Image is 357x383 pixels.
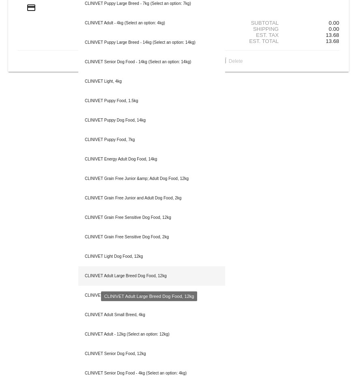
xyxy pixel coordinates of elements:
div: CLINIVET Puppy Food, 7kg [78,130,225,150]
div: CLINIVET Adult Small Breed, 12kg [78,286,225,305]
div: CLINIVET Energy Adult Dog Food, 14kg [78,150,225,169]
div: CLINIVET Grain Free Junior &amp; Adult Dog Food, 12kg [78,169,225,188]
div: CLINIVET Adult - 4kg (Select an option: 4kg) [78,13,225,33]
div: Est. Tax [232,32,286,38]
div: CLINIVET Puppy Food, 1.5kg [78,91,225,111]
div: 0.00 [286,20,339,26]
div: CLINIVET Light Dog Food, 12kg [78,247,225,266]
div: CLINIVET Adult Small Breed, 4kg [78,305,225,325]
span: 13.68 [326,38,339,44]
div: CLINIVET Grain Free Junior and Adult Dog Food, 2kg [78,188,225,208]
button: Delete [213,54,249,68]
span: 13.68 [326,32,339,38]
div: CLINIVET Puppy Dog Food, 14kg [78,111,225,130]
span: Delete [219,58,243,64]
div: CLINIVET Senior Dog Food - 14kg (Select an option: 14kg) [78,52,225,72]
span: 0.00 [329,26,339,32]
div: CLINIVET Grain Free Sensitive Dog Food, 2kg [78,227,225,247]
div: CLINIVET Puppy Large Breed - 14kg (Select an option: 14kg) [78,33,225,52]
div: Shipping [232,26,286,32]
div: CLINIVET Adult - 12kg (Select an option: 12kg) [78,325,225,344]
div: Est. Total [232,38,286,44]
div: CLINIVET Grain Free Sensitive Dog Food, 12kg [78,208,225,227]
div: CLINIVET Senior Dog Food, 12kg [78,344,225,364]
mat-icon: credit_card [26,3,36,13]
div: CLINIVET Senior Dog Food - 4kg (Select an option: 4kg) [78,364,225,383]
div: CLINIVET Light, 4kg [78,72,225,91]
div: CLINIVET Adult Large Breed Dog Food, 12kg [78,266,225,286]
div: Subtotal [232,20,286,26]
